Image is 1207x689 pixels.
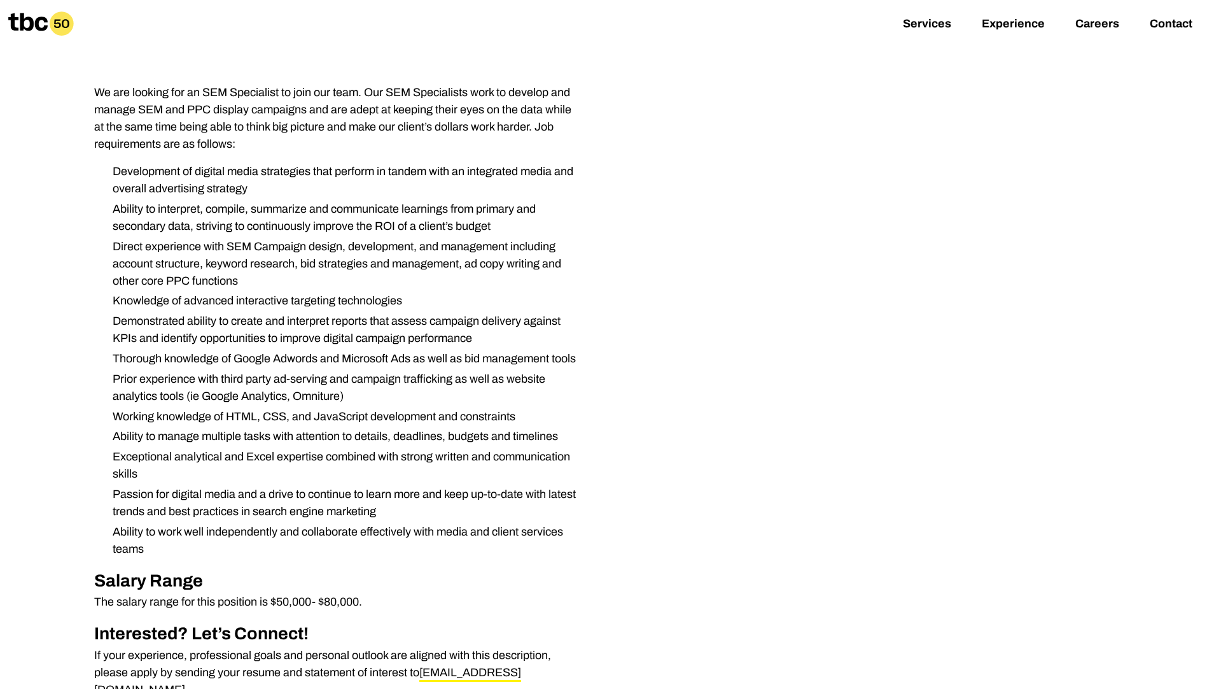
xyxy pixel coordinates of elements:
li: Working knowledge of HTML, CSS, and JavaScript development and constraints [102,408,583,425]
p: We are looking for an SEM Specialist to join our team. Our SEM Specialists work to develop and ma... [94,84,583,153]
li: Ability to interpret, compile, summarize and communicate learnings from primary and secondary dat... [102,201,583,235]
a: Experience [982,17,1045,32]
li: Demonstrated ability to create and interpret reports that assess campaign delivery against KPIs a... [102,313,583,347]
li: Ability to manage multiple tasks with attention to details, deadlines, budgets and timelines [102,428,583,445]
p: The salary range for this position is $50,000- $80,000. [94,593,583,611]
li: Prior experience with third party ad-serving and campaign trafficking as well as website analytic... [102,371,583,405]
li: Development of digital media strategies that perform in tandem with an integrated media and overa... [102,163,583,197]
a: Contact [1150,17,1192,32]
li: Direct experience with SEM Campaign design, development, and management including account structu... [102,238,583,290]
li: Passion for digital media and a drive to continue to learn more and keep up-to-date with latest t... [102,486,583,520]
li: Knowledge of advanced interactive targeting technologies [102,292,583,309]
a: Services [903,17,951,32]
a: Careers [1075,17,1119,32]
li: Thorough knowledge of Google Adwords and Microsoft Ads as well as bid management tools [102,350,583,367]
li: Exceptional analytical and Excel expertise combined with strong written and communication skills [102,448,583,483]
li: Ability to work well independently and collaborate effectively with media and client services teams [102,523,583,558]
h2: Salary Range [94,568,583,594]
h2: Interested? Let’s Connect! [94,621,583,647]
